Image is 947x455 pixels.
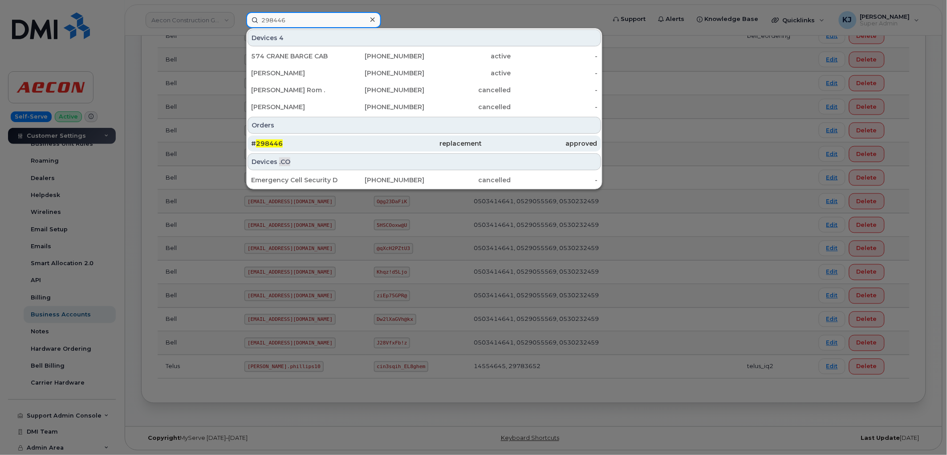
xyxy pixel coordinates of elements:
[511,52,598,61] div: -
[424,176,511,184] div: cancelled
[338,52,425,61] div: [PHONE_NUMBER]
[248,135,601,152] a: #298446replacementapproved
[246,12,381,28] input: Find something...
[251,86,338,94] div: [PERSON_NAME] Rom .
[251,176,338,184] div: Emergency Cell Security Dept
[248,153,601,170] div: Devices
[511,69,598,78] div: -
[256,139,283,148] span: 298446
[511,102,598,111] div: -
[279,33,284,42] span: 4
[338,86,425,94] div: [PHONE_NUMBER]
[251,69,338,78] div: [PERSON_NAME]
[511,86,598,94] div: -
[338,176,425,184] div: [PHONE_NUMBER]
[482,139,597,148] div: approved
[424,52,511,61] div: active
[251,139,366,148] div: #
[424,86,511,94] div: cancelled
[248,82,601,98] a: [PERSON_NAME] Rom .[PHONE_NUMBER]cancelled-
[248,172,601,188] a: Emergency Cell Security Dept[PHONE_NUMBER]cancelled-
[248,117,601,134] div: Orders
[424,69,511,78] div: active
[424,102,511,111] div: cancelled
[248,48,601,64] a: 574 CRANE BARGE CAB[PHONE_NUMBER]active-
[251,52,338,61] div: 574 CRANE BARGE CAB
[338,102,425,111] div: [PHONE_NUMBER]
[248,99,601,115] a: [PERSON_NAME][PHONE_NUMBER]cancelled-
[279,157,290,166] span: .CO
[248,29,601,46] div: Devices
[338,69,425,78] div: [PHONE_NUMBER]
[251,102,338,111] div: [PERSON_NAME]
[366,139,482,148] div: replacement
[511,176,598,184] div: -
[248,65,601,81] a: [PERSON_NAME][PHONE_NUMBER]active-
